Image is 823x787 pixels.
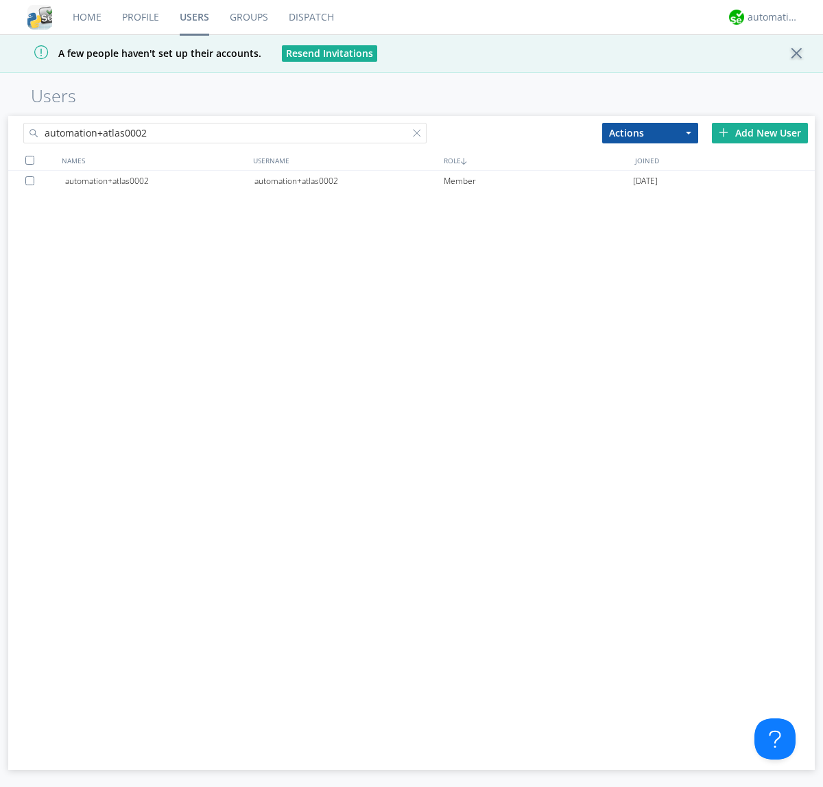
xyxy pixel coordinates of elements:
img: cddb5a64eb264b2086981ab96f4c1ba7 [27,5,52,30]
div: automation+atlas0002 [65,171,254,191]
a: automation+atlas0002automation+atlas0002Member[DATE] [8,171,815,191]
div: USERNAME [250,150,441,170]
div: Add New User [712,123,808,143]
input: Search users [23,123,427,143]
div: ROLE [440,150,632,170]
div: automation+atlas [748,10,799,24]
div: NAMES [58,150,250,170]
button: Resend Invitations [282,45,377,62]
img: d2d01cd9b4174d08988066c6d424eccd [729,10,744,25]
button: Actions [602,123,698,143]
span: A few people haven't set up their accounts. [10,47,261,60]
img: plus.svg [719,128,728,137]
div: Member [444,171,633,191]
span: [DATE] [633,171,658,191]
div: automation+atlas0002 [254,171,444,191]
iframe: Toggle Customer Support [754,718,796,760]
div: JOINED [632,150,823,170]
